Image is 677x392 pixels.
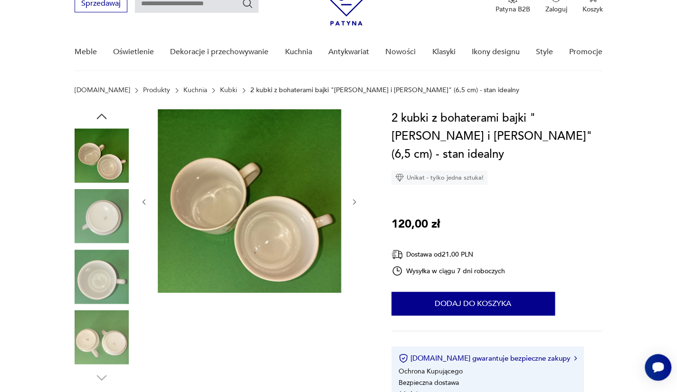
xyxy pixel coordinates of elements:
a: Dekoracje i przechowywanie [170,34,268,70]
a: Kuchnia [183,86,207,94]
img: Zdjęcie produktu 2 kubki z bohaterami bajki "Jacek i Agatka" (6,5 cm) - stan idealny [75,249,129,304]
a: Nowości [385,34,416,70]
div: Unikat - tylko jedna sztuka! [391,171,487,185]
a: Antykwariat [328,34,369,70]
img: Zdjęcie produktu 2 kubki z bohaterami bajki "Jacek i Agatka" (6,5 cm) - stan idealny [75,189,129,243]
img: Ikona diamentu [395,173,404,182]
a: Meble [75,34,97,70]
p: 120,00 zł [391,215,440,233]
img: Ikona dostawy [391,249,403,260]
button: [DOMAIN_NAME] gwarantuje bezpieczne zakupy [399,354,577,363]
p: Patyna B2B [496,5,530,14]
a: Produkty [143,86,170,94]
li: Bezpieczna dostawa [399,378,459,387]
a: Kuchnia [285,34,312,70]
p: 2 kubki z bohaterami bajki "[PERSON_NAME] i [PERSON_NAME]" (6,5 cm) - stan idealny [250,86,519,94]
a: [DOMAIN_NAME] [75,86,130,94]
iframe: Smartsupp widget button [645,354,671,381]
h1: 2 kubki z bohaterami bajki "[PERSON_NAME] i [PERSON_NAME]" (6,5 cm) - stan idealny [391,109,603,163]
div: Dostawa od 21,00 PLN [391,249,505,260]
a: Ikony designu [472,34,520,70]
a: Oświetlenie [113,34,154,70]
li: Ochrona Kupującego [399,367,463,376]
img: Zdjęcie produktu 2 kubki z bohaterami bajki "Jacek i Agatka" (6,5 cm) - stan idealny [75,310,129,364]
button: Dodaj do koszyka [391,292,555,316]
a: Klasyki [432,34,455,70]
img: Ikona strzałki w prawo [574,356,577,361]
a: Kubki [220,86,237,94]
img: Ikona certyfikatu [399,354,408,363]
a: Sprzedawaj [75,1,127,8]
img: Zdjęcie produktu 2 kubki z bohaterami bajki "Jacek i Agatka" (6,5 cm) - stan idealny [75,128,129,182]
div: Wysyłka w ciągu 7 dni roboczych [391,265,505,277]
p: Zaloguj [545,5,567,14]
a: Style [536,34,553,70]
p: Koszyk [582,5,602,14]
a: Promocje [569,34,602,70]
img: Zdjęcie produktu 2 kubki z bohaterami bajki "Jacek i Agatka" (6,5 cm) - stan idealny [158,109,341,293]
